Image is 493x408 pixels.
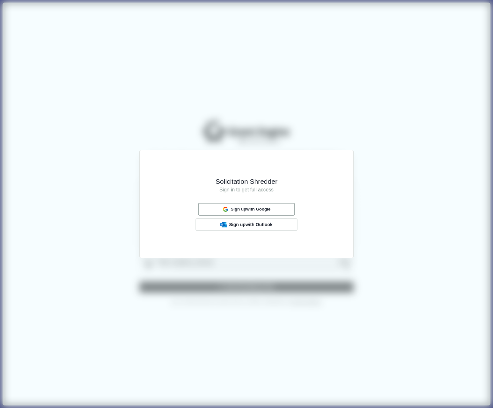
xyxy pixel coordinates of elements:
button: Sign upwith Google [198,203,295,215]
h1: Sign in to get full access [149,186,344,194]
button: Outlook LogoSign upwith Outlook [195,218,298,231]
span: Sign up with Outlook [229,222,272,227]
img: Outlook Logo [220,222,227,228]
span: Sign up with Google [231,207,270,212]
h1: Solicitation Shredder [149,177,344,186]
